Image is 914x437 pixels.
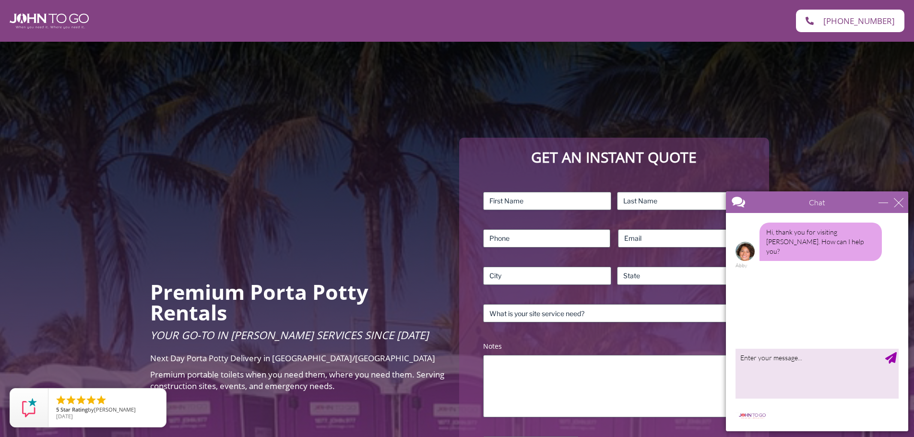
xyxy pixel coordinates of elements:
[469,147,759,168] p: Get an Instant Quote
[20,398,39,417] img: Review Rating
[55,394,67,406] li: 
[150,369,444,391] span: Premium portable toilets when you need them, where you need them. Serving construction sites, eve...
[617,192,745,210] input: Last Name
[56,406,59,413] span: 5
[617,267,745,285] input: State
[483,342,745,351] label: Notes
[823,17,895,25] span: [PHONE_NUMBER]
[85,394,97,406] li: 
[65,394,77,406] li: 
[483,267,611,285] input: City
[720,186,914,437] iframe: Live Chat Box
[150,282,445,323] h2: Premium Porta Potty Rentals
[483,192,611,210] input: First Name
[796,10,904,32] a: [PHONE_NUMBER]
[60,406,88,413] span: Star Rating
[75,394,87,406] li: 
[618,229,745,248] input: Email
[56,407,158,413] span: by
[150,353,435,364] span: Next Day Porta Potty Delivery in [GEOGRAPHIC_DATA]/[GEOGRAPHIC_DATA]
[95,394,107,406] li: 
[56,413,73,420] span: [DATE]
[94,406,136,413] span: [PERSON_NAME]
[150,328,428,342] span: Your Go-To in [PERSON_NAME] Services Since [DATE]
[483,229,610,248] input: Phone
[10,13,89,29] img: John To Go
